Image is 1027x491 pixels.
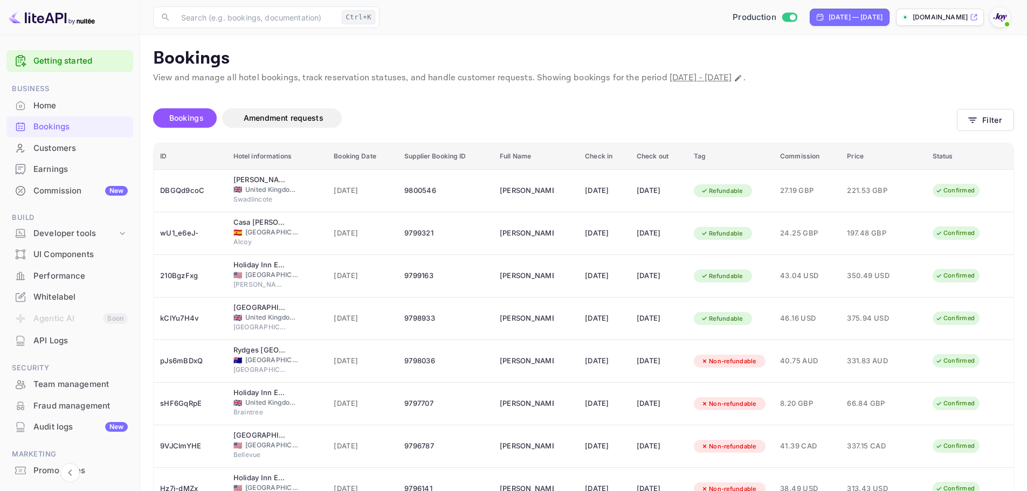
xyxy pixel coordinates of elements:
p: View and manage all hotel bookings, track reservation statuses, and handle customer requests. Sho... [153,72,1014,85]
span: 350.49 USD [847,270,901,282]
a: API Logs [6,330,133,350]
span: 27.19 GBP [780,185,834,197]
div: Refundable [694,184,750,198]
div: Bookings [6,116,133,137]
div: 9796787 [404,438,487,455]
div: Holiday Inn Express Suites Sumner, an IHG Hotel [233,260,287,271]
div: Customers [33,142,128,155]
div: 210BgzFxg [160,267,220,285]
span: [DATE] [334,440,391,452]
div: CommissionNew [6,181,133,202]
div: [DATE] [585,310,624,327]
div: LUCY TOMAZHI [500,182,554,199]
div: Switch to Sandbox mode [728,11,801,24]
span: 331.83 AUD [847,355,901,367]
div: Audit logs [33,421,128,433]
div: 9799163 [404,267,487,285]
div: kClYu7H4v [160,310,220,327]
span: United Kingdom of [GEOGRAPHIC_DATA] and [GEOGRAPHIC_DATA] [245,185,299,195]
div: [DATE] [637,182,681,199]
div: Refundable [694,227,750,240]
th: Status [926,143,1014,170]
div: Earnings [33,163,128,176]
div: Team management [33,378,128,391]
div: [DATE] [585,438,624,455]
div: Earnings [6,159,133,180]
span: Braintree [233,407,287,417]
div: Ctrl+K [342,10,375,24]
div: Refundable [694,312,750,326]
span: Spain [233,229,242,236]
div: Developer tools [33,227,117,240]
span: 40.75 AUD [780,355,834,367]
div: [DATE] — [DATE] [829,12,883,22]
th: Supplier Booking ID [398,143,493,170]
span: 337.15 CAD [847,440,901,452]
span: [GEOGRAPHIC_DATA] [233,365,287,375]
div: Getting started [6,50,133,72]
div: Holiday Inn Express Braintree, an IHG Hotel [233,388,287,398]
span: [GEOGRAPHIC_DATA] [245,355,299,365]
div: Whitelabel [6,287,133,308]
span: [GEOGRAPHIC_DATA] [245,227,299,237]
div: Rydges Campbelltown [233,345,287,356]
div: Helen Faaeteete [500,352,554,370]
span: [GEOGRAPHIC_DATA] [245,270,299,280]
span: Swadlincote [233,195,287,204]
div: pJs6mBDxQ [160,352,220,370]
div: [DATE] [637,352,681,370]
div: Benjamin Bryant Budiman [500,267,554,285]
div: Audit logsNew [6,417,133,438]
span: United Kingdom of [GEOGRAPHIC_DATA] and [GEOGRAPHIC_DATA] [245,313,299,322]
div: Casa Timoteo [233,217,287,228]
span: Production [733,11,776,24]
div: Fraud management [33,400,128,412]
div: Hubert Kwabi [500,395,554,412]
span: Business [6,83,133,95]
span: [DATE] - [DATE] [670,72,732,84]
div: Team management [6,374,133,395]
a: Audit logsNew [6,417,133,437]
span: [DATE] [334,270,391,282]
div: 9799321 [404,225,487,242]
div: [DATE] [637,310,681,327]
span: Bellevue [233,450,287,460]
div: [DATE] [637,395,681,412]
div: Non-refundable [694,440,763,453]
div: Performance [33,270,128,282]
span: [DATE] [334,185,391,197]
span: [DATE] [334,355,391,367]
span: Australia [233,357,242,364]
div: account-settings tabs [153,108,957,128]
a: Team management [6,374,133,394]
div: [DATE] [637,225,681,242]
span: [DATE] [334,398,391,410]
div: New [105,422,128,432]
a: CommissionNew [6,181,133,200]
div: 9798933 [404,310,487,327]
img: With Joy [991,9,1009,26]
a: Promo codes [6,460,133,480]
span: United Kingdom of Great Britain and Northern Ireland [233,399,242,406]
div: [DATE] [637,438,681,455]
span: United Kingdom of Great Britain and Northern Ireland [233,314,242,321]
div: DBGQd9coC [160,182,220,199]
div: sHF6GqRpE [160,395,220,412]
p: [DOMAIN_NAME] [913,12,968,22]
span: 66.84 GBP [847,398,901,410]
div: [DATE] [585,182,624,199]
span: 46.16 USD [780,313,834,324]
span: Security [6,362,133,374]
div: Home [33,100,128,112]
span: United Kingdom of [GEOGRAPHIC_DATA] and [GEOGRAPHIC_DATA] [245,398,299,407]
a: Whitelabel [6,287,133,307]
div: Addison Andrews [500,310,554,327]
a: UI Components [6,244,133,264]
div: Sonia Garcia [500,438,554,455]
div: Confirmed [928,269,982,282]
th: Full Name [493,143,578,170]
span: United Kingdom of Great Britain and Northern Ireland [233,186,242,193]
div: [DATE] [637,267,681,285]
div: 9VJClmYHE [160,438,220,455]
a: Bookings [6,116,133,136]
